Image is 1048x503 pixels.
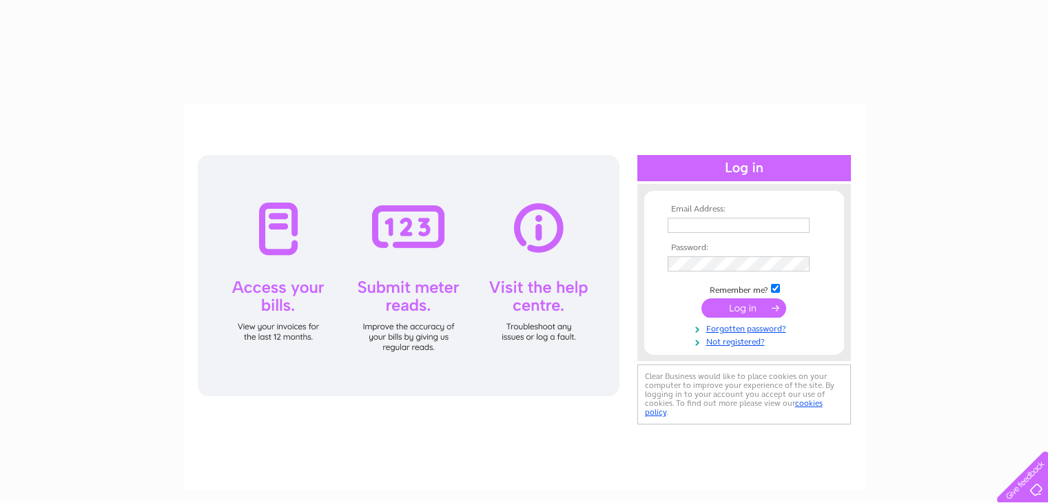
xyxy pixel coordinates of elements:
[668,334,824,347] a: Not registered?
[664,205,824,214] th: Email Address:
[645,398,823,417] a: cookies policy
[637,365,851,424] div: Clear Business would like to place cookies on your computer to improve your experience of the sit...
[668,321,824,334] a: Forgotten password?
[664,282,824,296] td: Remember me?
[664,243,824,253] th: Password:
[701,298,786,318] input: Submit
